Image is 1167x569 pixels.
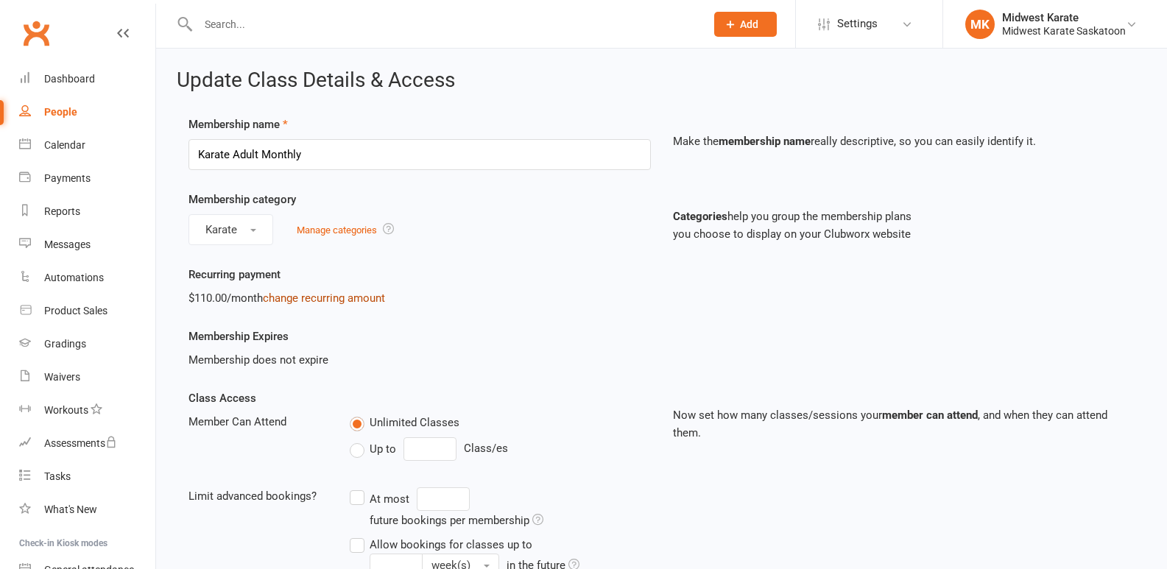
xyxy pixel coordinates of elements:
[188,389,256,407] label: Class Access
[188,116,288,133] label: Membership name
[673,406,1135,442] p: Now set how many classes/sessions your , and when they can attend them.
[673,208,1135,243] p: help you group the membership plans you choose to display on your Clubworx website
[19,195,155,228] a: Reports
[714,12,777,37] button: Add
[370,490,409,508] div: At most
[188,139,651,170] input: Enter membership name
[19,129,155,162] a: Calendar
[44,172,91,184] div: Payments
[417,487,470,511] input: At mostfuture bookings per membership
[19,427,155,460] a: Assessments
[44,106,77,118] div: People
[44,272,104,283] div: Automations
[44,139,85,151] div: Calendar
[177,413,339,431] div: Member Can Attend
[297,225,377,236] a: Manage categories
[19,261,155,294] a: Automations
[1002,24,1126,38] div: Midwest Karate Saskatoon
[19,228,155,261] a: Messages
[188,214,273,245] button: Karate
[44,371,80,383] div: Waivers
[44,470,71,482] div: Tasks
[44,305,107,317] div: Product Sales
[19,294,155,328] a: Product Sales
[350,437,650,461] div: Class/es
[177,487,339,505] div: Limit advanced bookings?
[882,409,978,422] strong: member can attend
[19,96,155,129] a: People
[370,440,396,456] span: Up to
[370,414,459,429] span: Unlimited Classes
[205,223,237,236] span: Karate
[19,361,155,394] a: Waivers
[673,210,727,223] strong: Categories
[19,328,155,361] a: Gradings
[44,503,97,515] div: What's New
[740,18,758,30] span: Add
[44,205,80,217] div: Reports
[263,291,385,305] a: change recurring amount
[19,63,155,96] a: Dashboard
[44,338,86,350] div: Gradings
[188,191,296,208] label: Membership category
[44,404,88,416] div: Workouts
[188,328,289,345] label: Membership Expires
[673,132,1135,150] p: Make the really descriptive, so you can easily identify it.
[370,512,543,529] div: future bookings per membership
[44,238,91,250] div: Messages
[370,536,532,554] div: Allow bookings for classes up to
[44,73,95,85] div: Dashboard
[719,135,811,148] strong: membership name
[194,14,695,35] input: Search...
[19,162,155,195] a: Payments
[188,266,281,283] label: Recurring payment
[837,7,878,40] span: Settings
[19,493,155,526] a: What's New
[188,353,328,367] span: Membership does not expire
[188,289,651,307] div: $110.00/month
[1002,11,1126,24] div: Midwest Karate
[18,15,54,52] a: Clubworx
[44,437,117,449] div: Assessments
[177,69,1146,92] h2: Update Class Details & Access
[19,460,155,493] a: Tasks
[19,394,155,427] a: Workouts
[965,10,995,39] div: MK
